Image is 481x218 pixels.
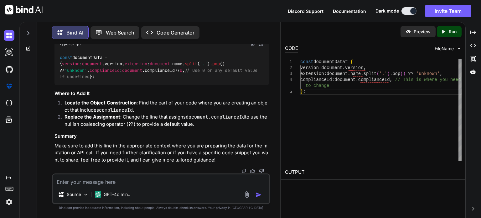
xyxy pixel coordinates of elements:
[392,71,400,76] span: pop
[324,71,327,76] span: :
[306,83,329,88] span: to change
[259,168,264,173] img: dislike
[400,71,403,76] span: (
[387,71,390,76] span: )
[59,99,269,114] li: : Find the part of your code where you are creating an object that includes .
[390,71,392,76] span: .
[4,81,14,92] img: premium
[145,67,175,73] span: complianceId
[285,89,292,95] div: 5
[300,77,332,82] span: complianceId
[66,29,83,36] p: Bind AI
[180,67,182,73] span: 0
[364,65,366,70] span: ,
[104,191,130,198] p: GPT-4o min..
[440,71,442,76] span: ,
[395,77,461,82] span: // This is where you need
[4,197,14,207] img: settings
[333,8,366,14] button: Documentation
[52,205,270,210] p: Bind can provide inaccurate information, including about people. Always double-check its answers....
[408,71,414,76] span: ??
[250,168,255,173] img: like
[379,71,387,76] span: '.'
[59,41,81,46] span: Typescript
[303,89,305,94] span: ;
[327,71,348,76] span: document
[358,77,390,82] span: complianceId
[345,65,364,70] span: version
[390,77,392,82] span: ,
[285,45,298,52] div: CODE
[403,71,406,76] span: )
[435,45,454,52] span: FileName
[54,133,269,140] h3: Summary
[343,65,345,70] span: .
[95,191,101,198] img: GPT-4o mini
[350,71,361,76] span: name
[416,71,440,76] span: 'unknown'
[285,77,292,83] div: 4
[125,61,147,67] span: extension
[345,59,348,64] span: =
[212,61,220,67] span: pop
[285,59,292,65] div: 1
[300,59,313,64] span: const
[105,61,122,67] span: version
[406,29,411,35] img: preview
[186,114,245,120] code: document.complianceId
[90,67,120,73] span: complianceId
[99,107,133,113] code: complianceId
[332,77,334,82] span: :
[288,8,323,14] button: Discord Support
[54,142,269,164] p: Make sure to add this line in the appropriate context where you are preparing the data for the mu...
[243,191,251,198] img: attachment
[59,54,260,80] code: documentData = { : . , : . . ( ). () ?? , : . ?? , };
[241,168,246,173] img: copy
[361,71,363,76] span: .
[83,192,88,197] img: Pick Models
[65,114,120,120] strong: Replace the Assignment
[157,29,194,36] p: Code Generator
[60,55,72,60] span: const
[377,71,379,76] span: (
[300,71,324,76] span: extension
[65,67,87,73] span: 'unknown'
[122,67,142,73] span: document
[54,90,269,97] h3: Where to Add It
[62,61,80,67] span: version
[300,89,303,94] span: }
[67,191,81,198] p: Source
[364,71,377,76] span: split
[5,5,43,14] img: Bind AI
[65,100,137,106] strong: Locate the Object Construction
[251,41,256,46] img: copy
[172,61,182,67] span: name
[258,41,264,47] img: Open in Browser
[414,29,431,35] p: Preview
[348,71,350,76] span: .
[59,67,260,79] span: // Use 0 or any default value if undefined
[281,165,465,180] h2: OUTPUT
[334,77,355,82] span: document
[4,30,14,41] img: darkChat
[285,71,292,77] div: 3
[285,65,292,71] div: 2
[150,61,170,67] span: document
[425,5,471,17] button: Invite Team
[82,61,102,67] span: document
[4,98,14,109] img: cloudideIcon
[128,121,134,127] code: ??
[321,65,342,70] span: document
[4,47,14,58] img: darkAi-studio
[59,114,269,128] li: : Change the line that assigns to use the nullish coalescing operator ( ) to provide a default va...
[313,59,345,64] span: documentData
[185,61,197,67] span: split
[256,192,262,198] img: icon
[300,65,319,70] span: version
[200,61,207,67] span: '.'
[449,29,457,35] p: Run
[106,29,134,36] p: Web Search
[356,77,358,82] span: .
